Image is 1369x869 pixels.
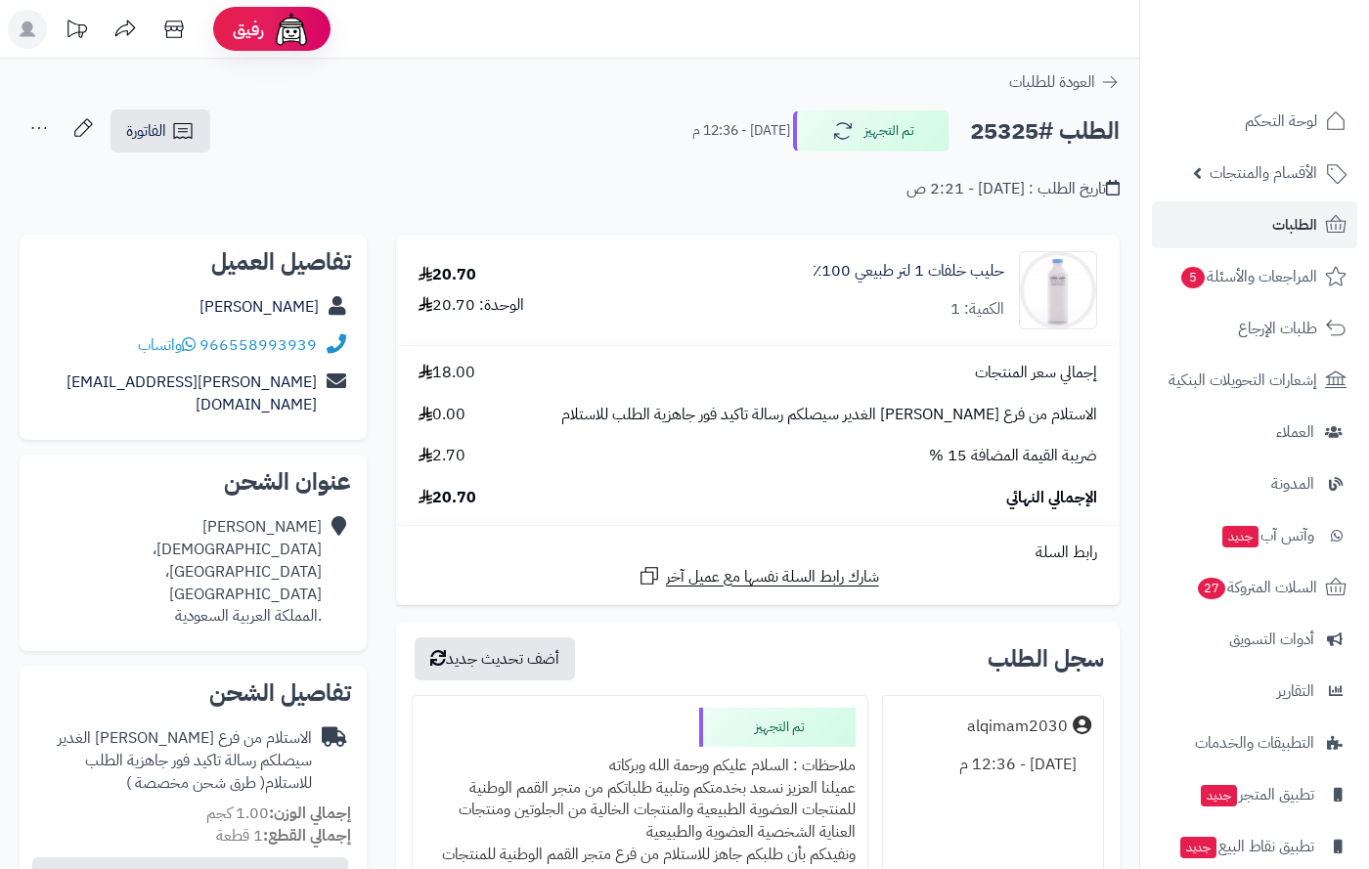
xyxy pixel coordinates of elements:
[415,637,575,680] button: أضف تحديث جديد
[35,681,351,705] h2: تفاصيل الشحن
[272,10,311,49] img: ai-face.png
[126,771,265,795] span: ( طرق شحن مخصصة )
[66,370,317,416] a: [PERSON_NAME][EMAIL_ADDRESS][DOMAIN_NAME]
[52,10,101,54] a: تحديثات المنصة
[950,298,1004,321] div: الكمية: 1
[1276,418,1314,446] span: العملاء
[419,264,476,286] div: 20.70
[1152,564,1357,611] a: السلات المتروكة27
[970,111,1120,152] h2: الطلب #25325
[1152,305,1357,352] a: طلبات الإرجاع
[1009,70,1120,94] a: العودة للطلبات
[1195,729,1314,757] span: التطبيقات والخدمات
[1009,70,1095,94] span: العودة للطلبات
[967,716,1068,738] div: alqimam2030
[199,295,319,319] a: [PERSON_NAME]
[35,516,322,628] div: [PERSON_NAME] [DEMOGRAPHIC_DATA]، [GEOGRAPHIC_DATA]، [GEOGRAPHIC_DATA] .المملكة العربية السعودية
[1271,470,1314,498] span: المدونة
[269,802,351,825] strong: إجمالي الوزن:
[988,647,1104,671] h3: سجل الطلب
[975,362,1097,384] span: إجمالي سعر المنتجات
[1169,367,1317,394] span: إشعارات التحويلات البنكية
[1272,211,1317,239] span: الطلبات
[692,121,790,141] small: [DATE] - 12:36 م
[793,110,949,152] button: تم التجهيز
[1220,522,1314,549] span: وآتس آب
[1152,98,1357,145] a: لوحة التحكم
[1020,251,1096,329] img: 1728338857-10544f0e-21e7-46f9-b46f-b0de6f9b8b07-90x90.jpeg
[699,708,856,747] div: تم التجهيز
[1181,267,1205,288] span: 5
[1245,108,1317,135] span: لوحة التحكم
[263,824,351,847] strong: إجمالي القطع:
[1152,771,1357,818] a: تطبيق المتجرجديد
[1222,526,1259,547] span: جديد
[666,566,879,588] span: شارك رابط السلة نفسها مع عميل آخر
[35,727,312,795] div: الاستلام من فرع [PERSON_NAME] الغدير سيصلكم رسالة تاكيد فور جاهزية الطلب للاستلام
[1179,263,1317,290] span: المراجعات والأسئلة
[126,119,166,143] span: الفاتورة
[1152,719,1357,766] a: التطبيقات والخدمات
[1152,512,1357,559] a: وآتس آبجديد
[895,746,1091,784] div: [DATE] - 12:36 م
[906,178,1120,200] div: تاريخ الطلب : [DATE] - 2:21 ص
[1152,460,1357,507] a: المدونة
[1006,487,1097,509] span: الإجمالي النهائي
[1277,677,1314,705] span: التقارير
[929,445,1097,467] span: ضريبة القيمة المضافة 15 %
[419,445,465,467] span: 2.70
[1178,833,1314,860] span: تطبيق نقاط البيع
[1236,48,1350,89] img: logo-2.png
[1152,357,1357,404] a: إشعارات التحويلات البنكية
[1152,409,1357,456] a: العملاء
[1201,785,1237,806] span: جديد
[1199,781,1314,808] span: تطبيق المتجر
[1238,315,1317,342] span: طلبات الإرجاع
[419,404,465,426] span: 0.00
[199,333,317,357] a: 966558993939
[1180,837,1216,858] span: جديد
[813,260,1004,282] a: حليب خلفات 1 لتر طبيعي 100٪؜
[404,542,1112,564] div: رابط السلة
[1152,201,1357,248] a: الطلبات
[1198,578,1225,599] span: 27
[35,250,351,274] h2: تفاصيل العميل
[1152,616,1357,663] a: أدوات التسويق
[561,404,1097,426] span: الاستلام من فرع [PERSON_NAME] الغدير سيصلكم رسالة تاكيد فور جاهزية الطلب للاستلام
[638,564,879,588] a: شارك رابط السلة نفسها مع عميل آخر
[206,802,351,825] small: 1.00 كجم
[138,333,196,357] a: واتساب
[1196,574,1317,601] span: السلات المتروكة
[110,109,210,152] a: الفاتورة
[216,824,351,847] small: 1 قطعة
[419,362,475,384] span: 18.00
[1152,668,1357,715] a: التقارير
[1229,626,1314,653] span: أدوات التسويق
[1210,159,1317,187] span: الأقسام والمنتجات
[233,18,264,41] span: رفيق
[1152,253,1357,300] a: المراجعات والأسئلة5
[419,487,476,509] span: 20.70
[419,294,524,317] div: الوحدة: 20.70
[35,470,351,494] h2: عنوان الشحن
